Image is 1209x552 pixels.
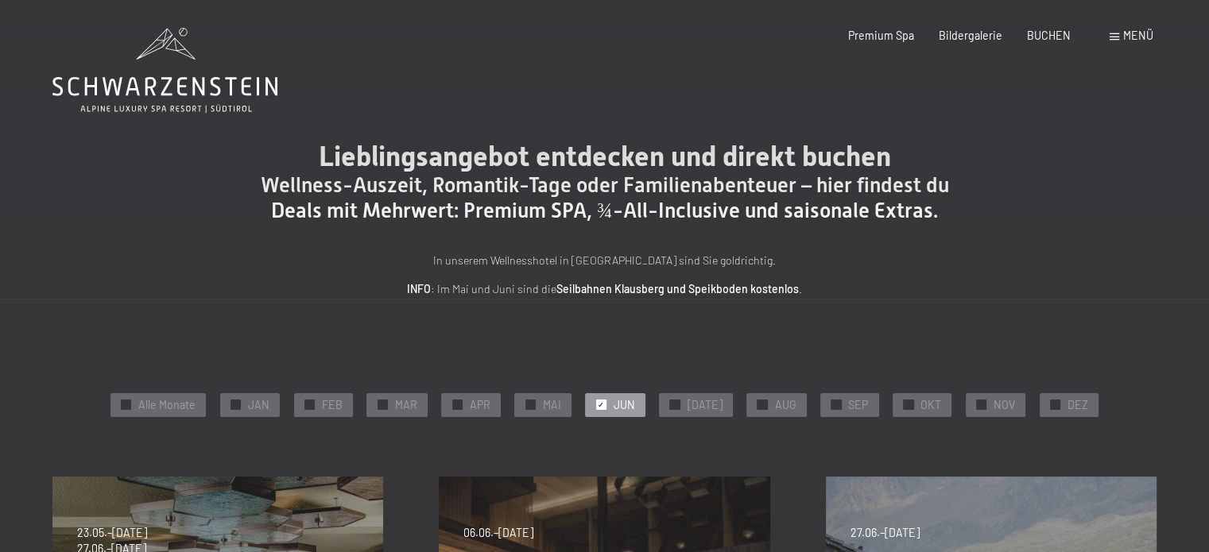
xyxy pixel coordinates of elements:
[848,397,868,413] span: SEP
[1123,29,1153,42] span: Menü
[1027,29,1071,42] a: BUCHEN
[543,397,561,413] span: MAI
[122,400,129,410] span: ✓
[379,400,386,410] span: ✓
[138,397,196,413] span: Alle Monate
[395,397,417,413] span: MAR
[248,397,269,413] span: JAN
[454,400,460,410] span: ✓
[255,252,955,270] p: In unserem Wellnesshotel in [GEOGRAPHIC_DATA] sind Sie goldrichtig.
[851,525,920,541] span: 27.06.–[DATE]
[833,400,839,410] span: ✓
[255,280,955,299] p: : Im Mai und Juni sind die .
[774,397,796,413] span: AUG
[848,29,914,42] a: Premium Spa
[232,400,238,410] span: ✓
[759,400,765,410] span: ✓
[1068,397,1088,413] span: DEZ
[261,173,949,222] span: Wellness-Auszeit, Romantik-Tage oder Familienabenteuer – hier findest du Deals mit Mehrwert: Prem...
[527,400,533,410] span: ✓
[463,525,533,541] span: 06.06.–[DATE]
[322,397,343,413] span: FEB
[77,525,147,541] span: 23.05.–[DATE]
[598,400,604,410] span: ✓
[905,400,912,410] span: ✓
[556,282,799,295] strong: Seilbahnen Klausberg und Speikboden kostenlos
[939,29,1002,42] a: Bildergalerie
[470,397,490,413] span: APR
[407,282,431,295] strong: INFO
[672,400,678,410] span: ✓
[994,397,1015,413] span: NOV
[1052,400,1059,410] span: ✓
[687,397,722,413] span: [DATE]
[613,397,634,413] span: JUN
[319,140,891,172] span: Lieblingsangebot entdecken und direkt buchen
[978,400,985,410] span: ✓
[306,400,312,410] span: ✓
[920,397,941,413] span: OKT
